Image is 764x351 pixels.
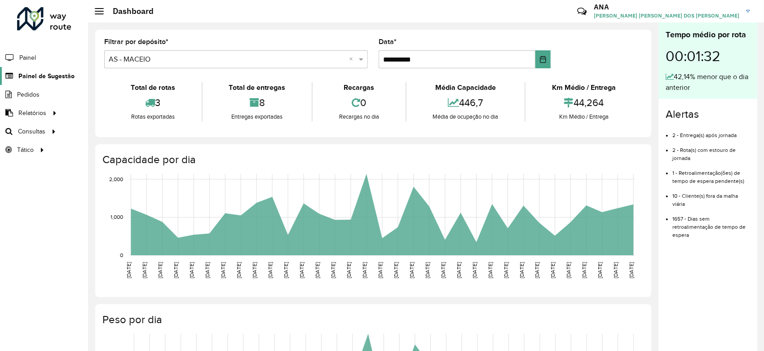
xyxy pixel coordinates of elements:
[672,185,750,208] li: 10 - Cliente(s) fora da malha viária
[189,262,194,278] text: [DATE]
[456,262,462,278] text: [DATE]
[205,82,310,93] div: Total de entregas
[315,82,403,93] div: Recargas
[672,162,750,185] li: 1 - Retroalimentação(ões) de tempo de espera pendente(s)
[102,313,642,326] h4: Peso por dia
[424,262,430,278] text: [DATE]
[236,262,242,278] text: [DATE]
[346,262,352,278] text: [DATE]
[349,54,357,65] span: Clear all
[666,41,750,71] div: 00:01:32
[672,124,750,139] li: 2 - Entrega(s) após jornada
[104,6,154,16] h2: Dashboard
[528,93,640,112] div: 44,264
[519,262,525,278] text: [DATE]
[666,29,750,41] div: Tempo médio por rota
[672,139,750,162] li: 2 - Rota(s) com estouro de jornada
[267,262,273,278] text: [DATE]
[18,71,75,81] span: Painel de Sugestão
[409,112,523,121] div: Média de ocupação no dia
[472,262,477,278] text: [DATE]
[314,262,320,278] text: [DATE]
[393,262,399,278] text: [DATE]
[672,208,750,239] li: 1657 - Dias sem retroalimentação de tempo de espera
[550,262,556,278] text: [DATE]
[566,262,572,278] text: [DATE]
[106,93,199,112] div: 3
[18,108,46,118] span: Relatórios
[666,108,750,121] h4: Alertas
[126,262,132,278] text: [DATE]
[613,262,619,278] text: [DATE]
[110,214,123,220] text: 1,000
[283,262,289,278] text: [DATE]
[205,112,310,121] div: Entregas exportadas
[503,262,509,278] text: [DATE]
[535,50,551,68] button: Choose Date
[18,127,45,136] span: Consultas
[330,262,336,278] text: [DATE]
[17,90,40,99] span: Pedidos
[104,36,168,47] label: Filtrar por depósito
[220,262,226,278] text: [DATE]
[315,112,403,121] div: Recargas no dia
[666,71,750,93] div: 42,14% menor que o dia anterior
[204,262,210,278] text: [DATE]
[409,82,523,93] div: Média Capacidade
[377,262,383,278] text: [DATE]
[19,53,36,62] span: Painel
[629,262,635,278] text: [DATE]
[141,262,147,278] text: [DATE]
[109,176,123,182] text: 2,000
[17,145,34,155] span: Tático
[205,93,310,112] div: 8
[582,262,587,278] text: [DATE]
[252,262,257,278] text: [DATE]
[120,252,123,258] text: 0
[173,262,179,278] text: [DATE]
[594,12,739,20] span: [PERSON_NAME] [PERSON_NAME] DOS [PERSON_NAME]
[572,2,592,21] a: Contato Rápido
[440,262,446,278] text: [DATE]
[106,82,199,93] div: Total de rotas
[594,3,739,11] h3: ANA
[379,36,397,47] label: Data
[528,112,640,121] div: Km Médio / Entrega
[409,93,523,112] div: 446,7
[487,262,493,278] text: [DATE]
[362,262,367,278] text: [DATE]
[597,262,603,278] text: [DATE]
[157,262,163,278] text: [DATE]
[534,262,540,278] text: [DATE]
[315,93,403,112] div: 0
[102,153,642,166] h4: Capacidade por dia
[299,262,305,278] text: [DATE]
[409,262,415,278] text: [DATE]
[106,112,199,121] div: Rotas exportadas
[528,82,640,93] div: Km Médio / Entrega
